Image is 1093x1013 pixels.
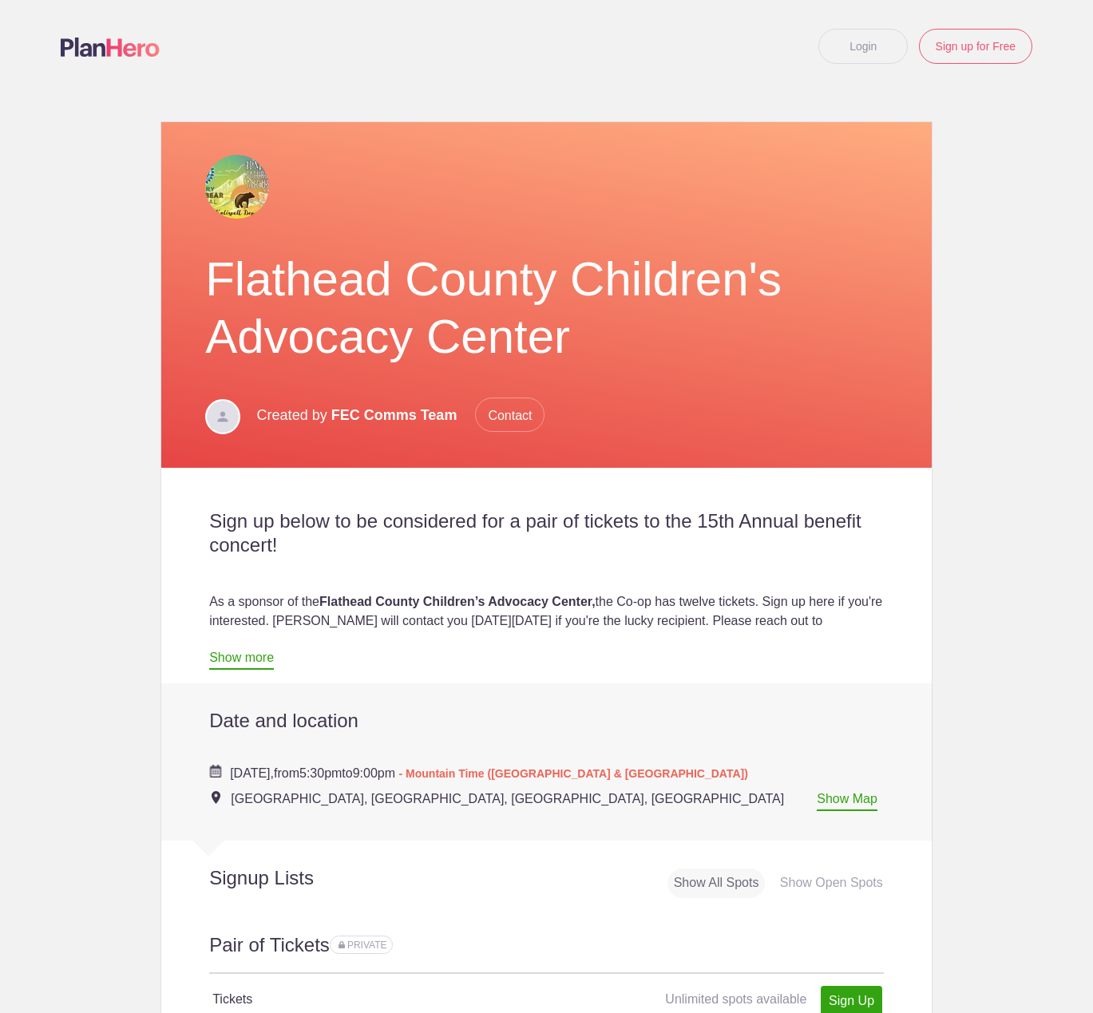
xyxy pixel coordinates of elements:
h4: Tickets [212,990,546,1009]
img: Cal purple [209,765,222,778]
h2: Date and location [209,709,884,733]
div: As a sponsor of the the Co-op has twelve tickets. Sign up here if you're interested. [PERSON_NAME... [209,592,884,669]
span: 9:00pm [353,766,395,780]
a: Login [818,29,908,64]
div: Show All Spots [667,869,766,898]
a: Sign up for Free [919,29,1032,64]
span: PRIVATE [347,940,387,951]
img: Great bear [205,155,269,219]
h2: Pair of Tickets [209,932,884,974]
h2: Signup Lists [161,866,418,890]
span: from to [230,766,748,780]
h2: Sign up below to be considered for a pair of tickets to the 15th Annual benefit concert! [209,509,884,557]
span: Contact [475,398,544,432]
span: Unlimited spots available [665,992,806,1006]
span: [DATE], [230,766,274,780]
img: Davatar [205,399,240,434]
p: Created by [257,398,545,433]
div: Show Open Spots [774,869,889,898]
span: Sign ups for this sign up list are private. Your sign up will be visible only to you and the even... [339,940,387,951]
a: Show more [209,651,274,670]
span: 5:30pm [299,766,342,780]
strong: Flathead County Children’s Advocacy Center, [319,595,596,608]
a: Show Map [817,792,877,811]
span: [GEOGRAPHIC_DATA], [GEOGRAPHIC_DATA], [GEOGRAPHIC_DATA], [GEOGRAPHIC_DATA] [231,792,784,805]
img: Lock [339,941,345,948]
span: FEC Comms Team [331,407,457,423]
img: Event location [212,791,220,804]
h1: Flathead County Children's Advocacy Center [205,251,888,366]
img: Logo main planhero [61,38,160,57]
span: - Mountain Time ([GEOGRAPHIC_DATA] & [GEOGRAPHIC_DATA]) [399,767,748,780]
